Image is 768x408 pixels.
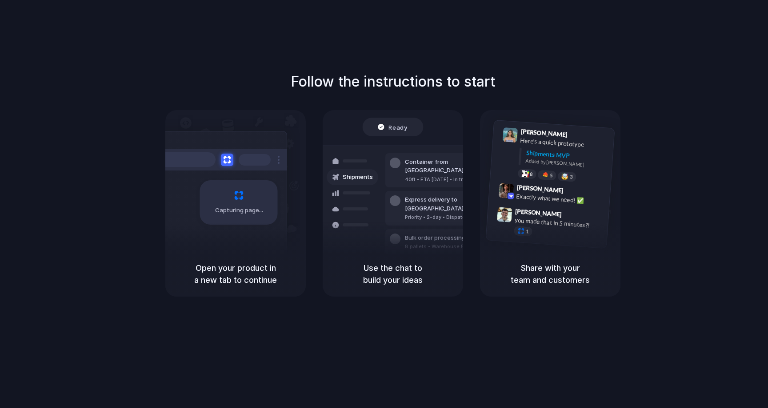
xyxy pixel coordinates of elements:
[405,234,488,242] div: Bulk order processing
[491,262,610,286] h5: Share with your team and customers
[530,171,533,176] span: 8
[405,195,501,213] div: Express delivery to [GEOGRAPHIC_DATA]
[405,243,488,250] div: 8 pallets • Warehouse B • Packed
[525,157,607,170] div: Added by [PERSON_NAME]
[520,135,609,151] div: Here's a quick prototype
[566,186,584,197] span: 9:42 AM
[389,123,408,131] span: Ready
[291,71,495,92] h1: Follow the instructions to start
[516,191,605,206] div: Exactly what we need! ✅
[570,174,573,179] span: 3
[405,214,501,221] div: Priority • 2-day • Dispatched
[333,262,452,286] h5: Use the chat to build your ideas
[516,182,564,195] span: [PERSON_NAME]
[520,127,568,139] span: [PERSON_NAME]
[515,206,562,219] span: [PERSON_NAME]
[564,210,583,221] span: 9:47 AM
[405,176,501,183] div: 40ft • ETA [DATE] • In transit
[215,206,264,215] span: Capturing page
[570,131,588,141] span: 9:41 AM
[526,148,608,162] div: Shipments MVP
[550,173,553,178] span: 5
[561,173,569,180] div: 🤯
[343,173,373,182] span: Shipments
[405,158,501,175] div: Container from [GEOGRAPHIC_DATA]
[176,262,295,286] h5: Open your product in a new tab to continue
[514,215,603,230] div: you made that in 5 minutes?!
[526,229,529,234] span: 1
